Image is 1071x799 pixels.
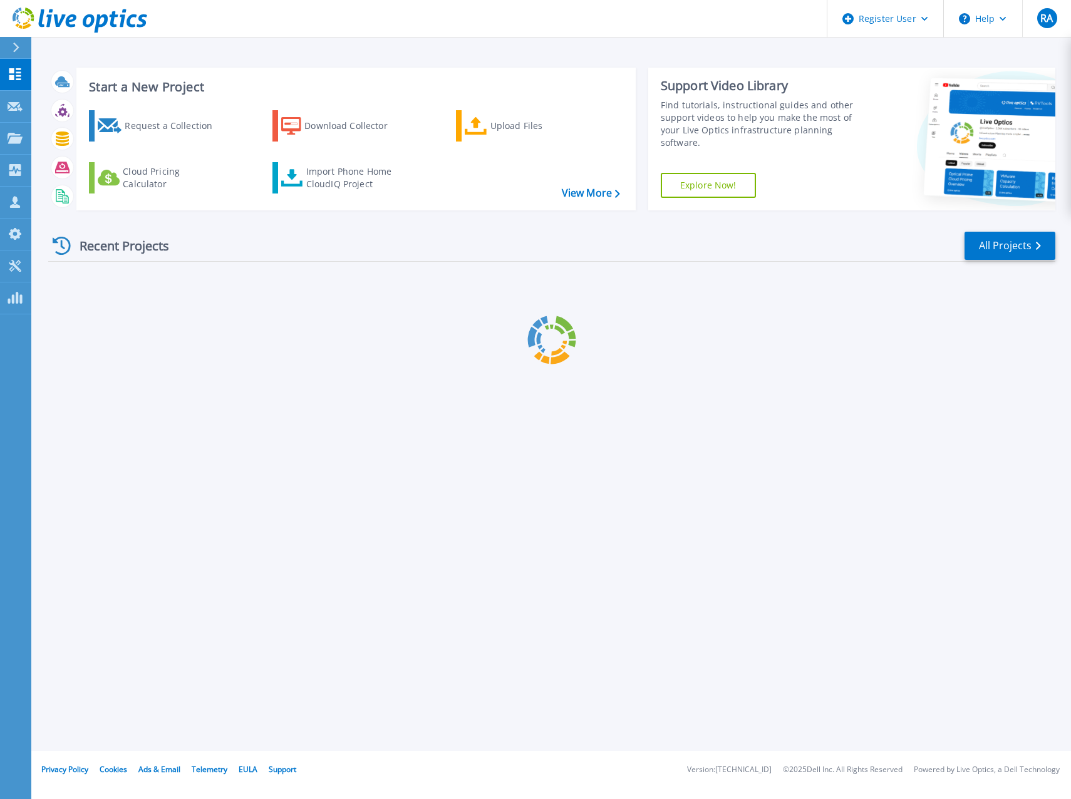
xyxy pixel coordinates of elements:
[89,80,619,94] h3: Start a New Project
[965,232,1055,260] a: All Projects
[125,113,225,138] div: Request a Collection
[123,165,223,190] div: Cloud Pricing Calculator
[456,110,596,142] a: Upload Files
[687,766,772,774] li: Version: [TECHNICAL_ID]
[661,78,867,94] div: Support Video Library
[100,764,127,775] a: Cookies
[661,173,756,198] a: Explore Now!
[41,764,88,775] a: Privacy Policy
[306,165,404,190] div: Import Phone Home CloudIQ Project
[48,230,186,261] div: Recent Projects
[272,110,412,142] a: Download Collector
[490,113,591,138] div: Upload Files
[192,764,227,775] a: Telemetry
[661,99,867,149] div: Find tutorials, instructional guides and other support videos to help you make the most of your L...
[914,766,1060,774] li: Powered by Live Optics, a Dell Technology
[89,110,229,142] a: Request a Collection
[1040,13,1053,23] span: RA
[269,764,296,775] a: Support
[304,113,405,138] div: Download Collector
[562,187,620,199] a: View More
[239,764,257,775] a: EULA
[89,162,229,193] a: Cloud Pricing Calculator
[783,766,903,774] li: © 2025 Dell Inc. All Rights Reserved
[138,764,180,775] a: Ads & Email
